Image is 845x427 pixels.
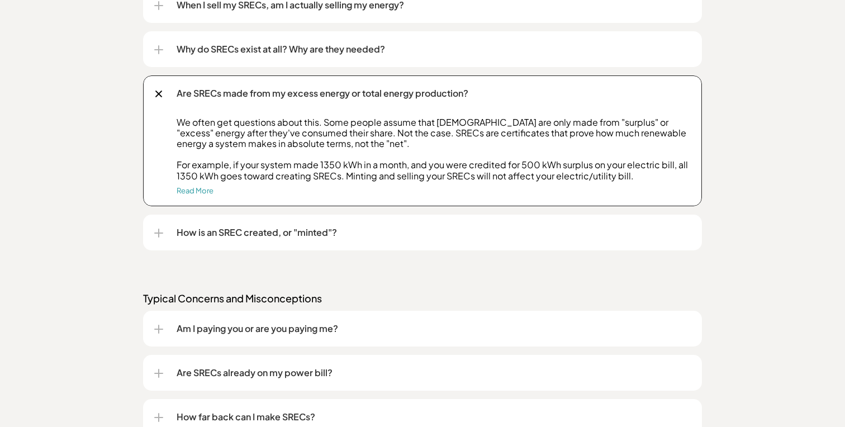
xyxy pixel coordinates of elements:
[177,42,691,56] p: Why do SRECs exist at all? Why are they needed?
[177,226,691,239] p: How is an SREC created, or "minted"?
[177,366,691,379] p: Are SRECs already on my power bill?
[177,117,691,181] p: We often get questions about this. Some people assume that [DEMOGRAPHIC_DATA] are only made from ...
[177,322,691,335] p: Am I paying you or are you paying me?
[177,410,691,424] p: How far back can I make SRECs?
[143,292,702,305] p: Typical Concerns and Misconceptions
[177,87,691,100] p: Are SRECs made from my excess energy or total energy production?
[177,186,213,195] a: Read More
